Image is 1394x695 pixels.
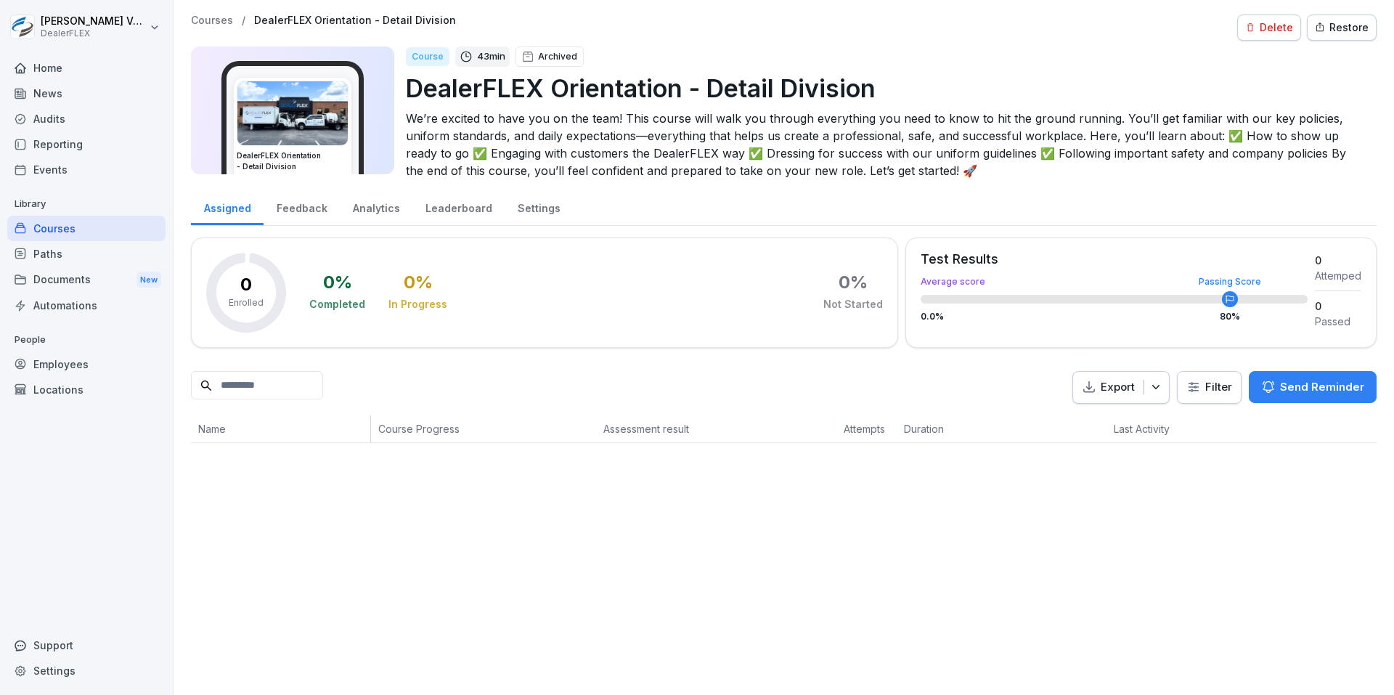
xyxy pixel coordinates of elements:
[7,267,166,293] div: Documents
[1315,298,1361,314] div: 0
[237,150,348,172] h3: DealerFLEX Orientation - Detail Division
[237,81,348,145] img: iylp24rw87ejcq0bh277qvmh.png
[1237,15,1301,41] button: Delete
[254,15,456,27] a: DealerFLEX Orientation - Detail Division
[1315,268,1361,283] div: Attemped
[1072,371,1170,404] button: Export
[839,274,868,291] div: 0 %
[7,293,166,318] a: Automations
[7,658,166,683] a: Settings
[904,421,964,436] p: Duration
[7,267,166,293] a: DocumentsNew
[1315,314,1361,329] div: Passed
[603,421,829,436] p: Assessment result
[1114,421,1212,436] p: Last Activity
[7,192,166,216] p: Library
[406,70,1365,107] p: DealerFLEX Orientation - Detail Division
[823,297,883,312] div: Not Started
[240,276,252,293] p: 0
[309,297,365,312] div: Completed
[406,47,449,66] div: Course
[7,81,166,106] a: News
[538,50,577,63] p: Archived
[323,274,352,291] div: 0 %
[1307,15,1377,41] button: Restore
[477,49,505,64] p: 43 min
[7,216,166,241] a: Courses
[844,421,889,436] p: Attempts
[198,421,363,436] p: Name
[41,15,147,28] p: [PERSON_NAME] Varoutsos
[264,188,340,225] a: Feedback
[191,188,264,225] a: Assigned
[406,110,1365,179] p: We’re excited to have you on the team! This course will walk you through everything you need to k...
[921,312,1308,321] div: 0.0 %
[1186,380,1232,394] div: Filter
[340,188,412,225] a: Analytics
[7,55,166,81] a: Home
[7,328,166,351] p: People
[1178,372,1241,403] button: Filter
[7,131,166,157] a: Reporting
[7,377,166,402] a: Locations
[229,296,264,309] p: Enrolled
[1101,379,1135,396] p: Export
[412,188,505,225] a: Leaderboard
[505,188,573,225] a: Settings
[242,15,245,27] p: /
[7,351,166,377] a: Employees
[404,274,433,291] div: 0 %
[1315,253,1361,268] div: 0
[1245,20,1293,36] div: Delete
[1199,277,1261,286] div: Passing Score
[7,157,166,182] a: Events
[7,241,166,267] a: Paths
[388,297,447,312] div: In Progress
[191,15,233,27] a: Courses
[1220,312,1240,321] div: 80 %
[921,277,1308,286] div: Average score
[1280,379,1364,395] p: Send Reminder
[921,253,1308,266] div: Test Results
[1249,371,1377,403] button: Send Reminder
[136,272,161,288] div: New
[7,106,166,131] a: Audits
[41,28,147,38] p: DealerFLEX
[7,633,166,658] div: Support
[378,421,589,436] p: Course Progress
[1315,20,1369,36] div: Restore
